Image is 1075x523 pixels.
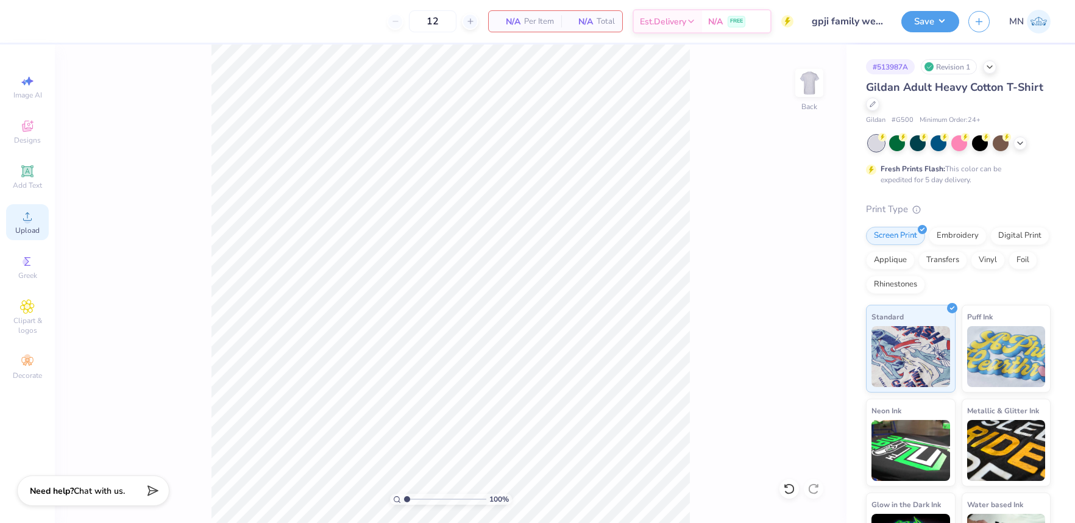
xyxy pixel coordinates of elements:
div: Print Type [866,202,1051,216]
img: Neon Ink [871,420,950,481]
strong: Need help? [30,485,74,497]
span: Chat with us. [74,485,125,497]
span: # G500 [892,115,914,126]
span: Total [597,15,615,28]
img: Standard [871,326,950,387]
div: # 513987A [866,59,915,74]
span: 100 % [489,494,509,505]
span: Neon Ink [871,404,901,417]
div: Transfers [918,251,967,269]
span: Clipart & logos [6,316,49,335]
span: Greek [18,271,37,280]
span: Image AI [13,90,42,100]
div: Back [801,101,817,112]
span: MN [1009,15,1024,29]
button: Save [901,11,959,32]
span: N/A [496,15,520,28]
span: Gildan [866,115,885,126]
span: N/A [708,15,723,28]
span: Designs [14,135,41,145]
div: Embroidery [929,227,987,245]
div: Applique [866,251,915,269]
span: Water based Ink [967,498,1023,511]
span: Glow in the Dark Ink [871,498,941,511]
strong: Fresh Prints Flash: [881,164,945,174]
span: Gildan Adult Heavy Cotton T-Shirt [866,80,1043,94]
span: Metallic & Glitter Ink [967,404,1039,417]
div: Revision 1 [921,59,977,74]
span: Minimum Order: 24 + [920,115,981,126]
a: MN [1009,10,1051,34]
div: Vinyl [971,251,1005,269]
img: Metallic & Glitter Ink [967,420,1046,481]
span: Decorate [13,371,42,380]
span: Add Text [13,180,42,190]
span: Est. Delivery [640,15,686,28]
span: Per Item [524,15,554,28]
img: Mark Navarro [1027,10,1051,34]
span: Standard [871,310,904,323]
div: This color can be expedited for 5 day delivery. [881,163,1031,185]
div: Digital Print [990,227,1049,245]
span: Upload [15,226,40,235]
div: Screen Print [866,227,925,245]
img: Back [797,71,821,95]
span: Puff Ink [967,310,993,323]
div: Foil [1009,251,1037,269]
span: N/A [569,15,593,28]
div: Rhinestones [866,276,925,294]
input: – – [409,10,456,32]
img: Puff Ink [967,326,1046,387]
input: Untitled Design [803,9,892,34]
span: FREE [730,17,743,26]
